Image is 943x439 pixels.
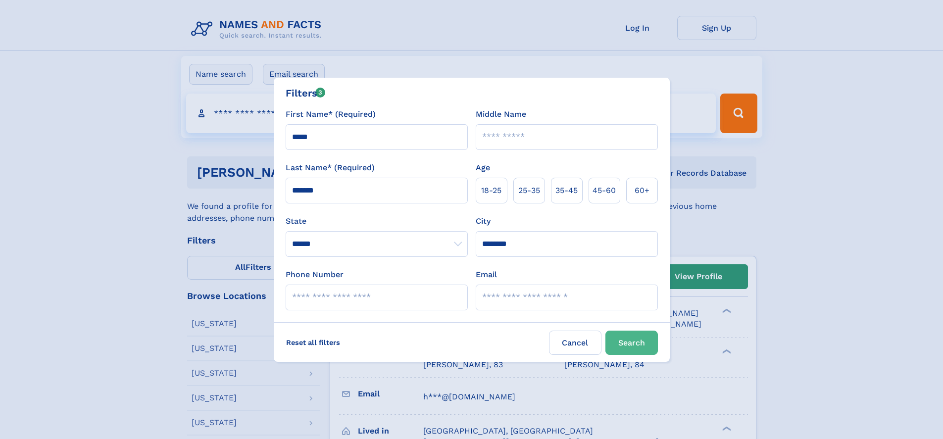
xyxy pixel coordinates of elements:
[476,215,491,227] label: City
[286,86,326,100] div: Filters
[280,331,347,354] label: Reset all filters
[593,185,616,196] span: 45‑60
[286,215,468,227] label: State
[286,269,344,281] label: Phone Number
[286,162,375,174] label: Last Name* (Required)
[286,108,376,120] label: First Name* (Required)
[476,162,490,174] label: Age
[605,331,658,355] button: Search
[481,185,501,196] span: 18‑25
[476,108,526,120] label: Middle Name
[549,331,601,355] label: Cancel
[555,185,578,196] span: 35‑45
[476,269,497,281] label: Email
[518,185,540,196] span: 25‑35
[635,185,649,196] span: 60+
